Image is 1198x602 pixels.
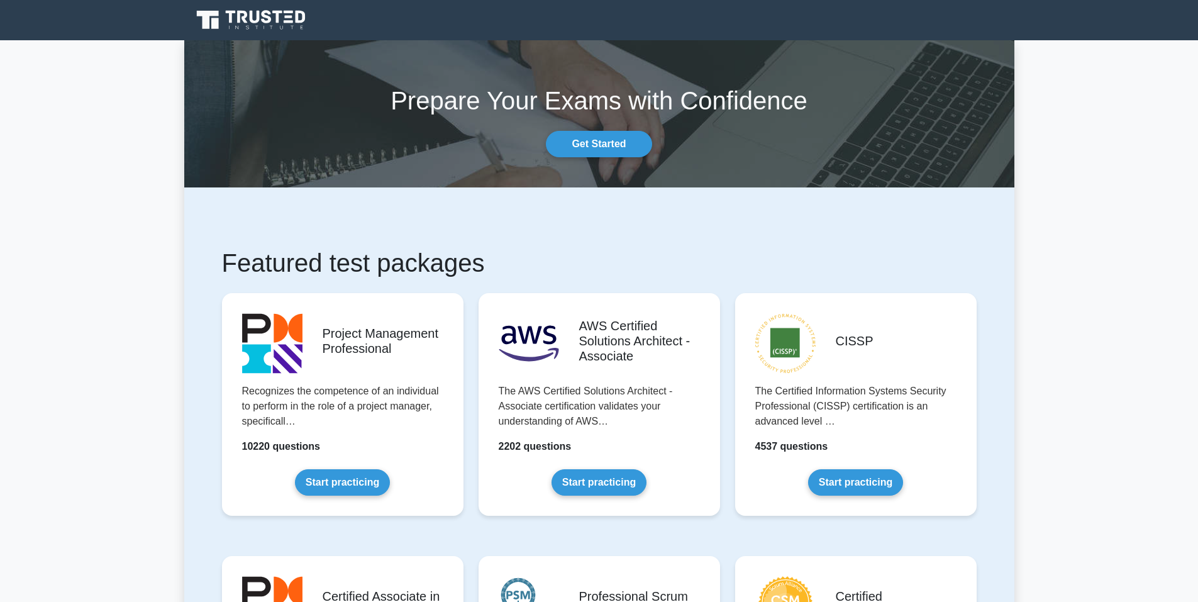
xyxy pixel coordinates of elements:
[552,469,646,496] a: Start practicing
[295,469,390,496] a: Start practicing
[808,469,903,496] a: Start practicing
[184,86,1014,116] h1: Prepare Your Exams with Confidence
[222,248,977,278] h1: Featured test packages
[546,131,652,157] a: Get Started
